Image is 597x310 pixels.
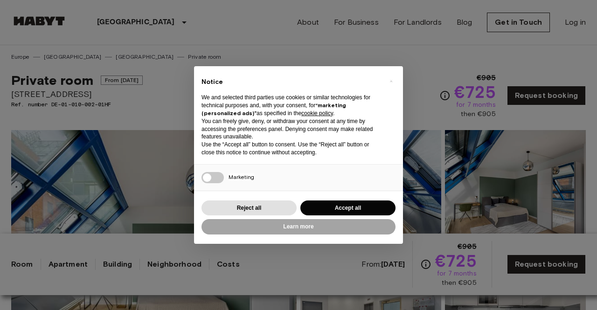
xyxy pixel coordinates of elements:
p: Use the “Accept all” button to consent. Use the “Reject all” button or close this notice to conti... [201,141,381,157]
button: Learn more [201,219,396,234]
span: Marketing [229,173,254,180]
a: cookie policy [301,110,333,117]
button: Accept all [300,200,396,216]
strong: “marketing (personalized ads)” [201,102,346,117]
span: × [389,76,393,87]
h2: Notice [201,77,381,87]
button: Reject all [201,200,297,216]
p: You can freely give, deny, or withdraw your consent at any time by accessing the preferences pane... [201,117,381,141]
button: Close this notice [383,74,398,89]
p: We and selected third parties use cookies or similar technologies for technical purposes and, wit... [201,94,381,117]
